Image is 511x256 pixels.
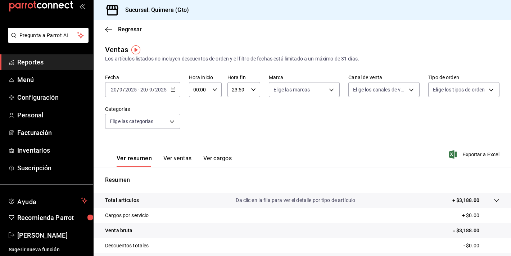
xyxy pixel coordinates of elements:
span: Recomienda Parrot [17,213,87,223]
span: Elige los canales de venta [353,86,406,93]
span: Elige las categorías [110,118,154,125]
label: Categorías [105,107,180,112]
label: Hora fin [227,75,260,80]
span: Sugerir nueva función [9,246,87,253]
span: Elige los tipos de orden [433,86,485,93]
button: Exportar a Excel [450,150,499,159]
p: Resumen [105,176,499,184]
div: navigation tabs [117,155,232,167]
input: -- [110,87,117,93]
div: Ventas [105,44,128,55]
div: Los artículos listados no incluyen descuentos de orden y el filtro de fechas está limitado a un m... [105,55,499,63]
p: + $0.00 [462,212,499,219]
button: Regresar [105,26,142,33]
span: [PERSON_NAME] [17,230,87,240]
p: Venta bruta [105,227,132,234]
span: Facturación [17,128,87,138]
span: / [123,87,125,93]
span: Regresar [118,26,142,33]
h3: Sucursal: Quimera (Gto) [119,6,189,14]
p: Da clic en la fila para ver el detalle por tipo de artículo [236,197,355,204]
span: Menú [17,75,87,85]
button: Ver resumen [117,155,152,167]
label: Canal de venta [348,75,420,80]
p: Descuentos totales [105,242,149,250]
input: -- [149,87,153,93]
a: Pregunta a Parrot AI [5,37,89,44]
input: -- [119,87,123,93]
label: Marca [269,75,340,80]
input: -- [140,87,146,93]
span: Pregunta a Parrot AI [19,32,77,39]
label: Hora inicio [189,75,222,80]
span: / [153,87,155,93]
span: Personal [17,110,87,120]
label: Fecha [105,75,180,80]
p: - $0.00 [463,242,499,250]
span: Elige las marcas [273,86,310,93]
span: Configuración [17,93,87,102]
button: Pregunta a Parrot AI [8,28,89,43]
span: Ayuda [17,196,78,205]
button: Ver ventas [163,155,192,167]
button: open_drawer_menu [79,3,85,9]
p: Cargos por servicio [105,212,149,219]
span: / [146,87,149,93]
p: = $3,188.00 [452,227,499,234]
span: - [138,87,139,93]
span: Suscripción [17,163,87,173]
span: / [117,87,119,93]
p: Total artículos [105,197,139,204]
button: Ver cargos [203,155,232,167]
p: + $3,188.00 [452,197,479,204]
label: Tipo de orden [428,75,499,80]
input: ---- [155,87,167,93]
span: Inventarios [17,145,87,155]
input: ---- [125,87,137,93]
img: Tooltip marker [131,45,140,54]
span: Reportes [17,57,87,67]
